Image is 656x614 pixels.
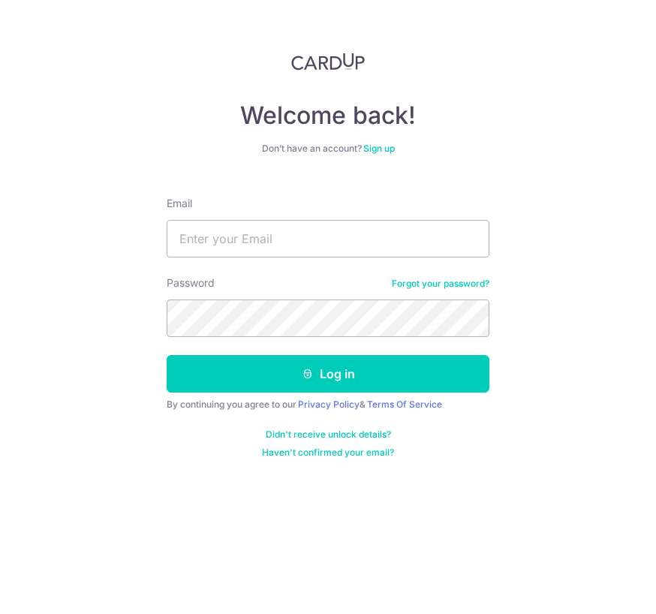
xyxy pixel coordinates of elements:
[291,53,365,71] img: CardUp Logo
[367,399,442,410] a: Terms Of Service
[392,278,489,290] a: Forgot your password?
[167,143,489,155] div: Don’t have an account?
[298,399,360,410] a: Privacy Policy
[167,196,192,211] label: Email
[167,355,489,393] button: Log in
[167,220,489,257] input: Enter your Email
[266,429,391,441] a: Didn't receive unlock details?
[363,143,395,154] a: Sign up
[167,275,215,290] label: Password
[167,399,489,411] div: By continuing you agree to our &
[262,447,394,459] a: Haven't confirmed your email?
[167,101,489,131] h4: Welcome back!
